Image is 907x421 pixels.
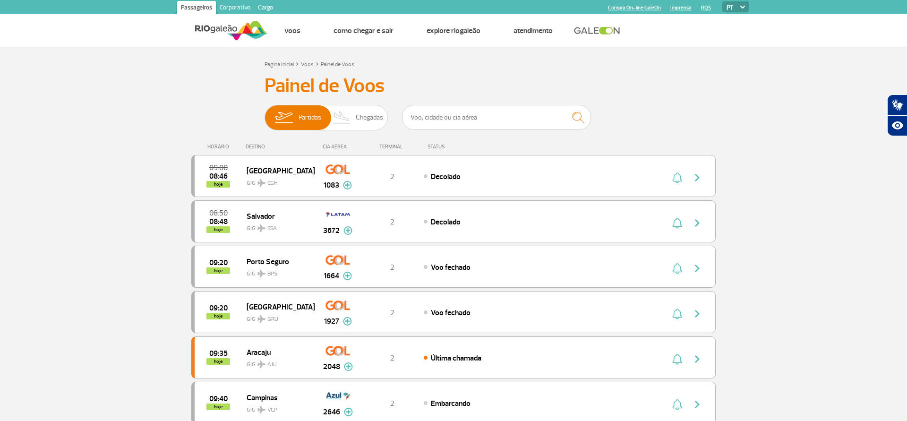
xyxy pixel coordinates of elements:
span: Campinas [247,391,307,404]
a: Compra On-line GaleOn [608,5,661,11]
span: 2 [390,353,394,363]
span: GRU [267,315,278,324]
img: sino-painel-voo.svg [672,308,682,319]
img: seta-direita-painel-voo.svg [692,308,703,319]
a: RQS [701,5,711,11]
span: 2 [390,263,394,272]
span: AJU [267,361,277,369]
span: 2 [390,308,394,318]
div: CIA AÉREA [314,144,361,150]
a: Página Inicial [265,61,294,68]
span: hoje [206,226,230,233]
span: Partidas [299,105,321,130]
a: Passageiros [177,1,216,16]
input: Voo, cidade ou cia aérea [402,105,591,130]
a: Cargo [254,1,277,16]
img: mais-info-painel-voo.svg [343,317,352,326]
a: Como chegar e sair [334,26,394,35]
img: destiny_airplane.svg [257,224,265,232]
span: Voo fechado [431,263,471,272]
span: Aracaju [247,346,307,358]
a: > [316,58,319,69]
img: destiny_airplane.svg [257,270,265,277]
span: 1664 [324,270,339,282]
span: [GEOGRAPHIC_DATA] [247,301,307,313]
a: > [296,58,299,69]
img: sino-painel-voo.svg [672,172,682,183]
span: Salvador [247,210,307,222]
img: mais-info-painel-voo.svg [343,272,352,280]
a: Imprensa [670,5,692,11]
span: 2025-08-27 08:48:03 [209,218,228,225]
span: hoje [206,358,230,365]
img: seta-direita-painel-voo.svg [692,172,703,183]
span: Última chamada [431,353,481,363]
span: GIG [247,310,307,324]
span: 2 [390,399,394,408]
span: [GEOGRAPHIC_DATA] [247,164,307,177]
span: 2646 [323,406,340,418]
span: hoje [206,404,230,410]
span: 2048 [323,361,340,372]
img: seta-direita-painel-voo.svg [692,399,703,410]
span: 2025-08-27 09:35:00 [209,350,228,357]
img: sino-painel-voo.svg [672,217,682,229]
span: Porto Seguro [247,255,307,267]
span: BPS [267,270,277,278]
button: Abrir recursos assistivos. [887,115,907,136]
img: seta-direita-painel-voo.svg [692,353,703,365]
span: 2025-08-27 08:46:32 [209,173,228,180]
a: Voos [301,61,314,68]
div: HORÁRIO [194,144,246,150]
span: GIG [247,219,307,233]
span: GIG [247,355,307,369]
span: Decolado [431,172,461,181]
span: SSA [267,224,277,233]
img: destiny_airplane.svg [257,179,265,187]
img: mais-info-painel-voo.svg [344,408,353,416]
span: GIG [247,174,307,188]
a: Explore RIOgaleão [427,26,480,35]
span: 2 [390,172,394,181]
img: mais-info-painel-voo.svg [343,226,352,235]
span: 2025-08-27 08:50:00 [209,210,228,216]
img: sino-painel-voo.svg [672,263,682,274]
button: Abrir tradutor de língua de sinais. [887,95,907,115]
span: 2025-08-27 09:20:00 [209,259,228,266]
span: 2025-08-27 09:20:00 [209,305,228,311]
img: seta-direita-painel-voo.svg [692,263,703,274]
div: DESTINO [246,144,315,150]
span: 2025-08-27 09:40:00 [209,395,228,402]
img: slider-embarque [269,105,299,130]
span: GIG [247,401,307,414]
a: Voos [284,26,300,35]
span: hoje [206,313,230,319]
span: Decolado [431,217,461,227]
span: VCP [267,406,277,414]
a: Atendimento [513,26,553,35]
div: Plugin de acessibilidade da Hand Talk. [887,95,907,136]
img: slider-desembarque [328,105,356,130]
img: mais-info-painel-voo.svg [343,181,352,189]
span: 2025-08-27 09:00:00 [209,164,228,171]
span: CGH [267,179,278,188]
span: GIG [247,265,307,278]
img: seta-direita-painel-voo.svg [692,217,703,229]
img: sino-painel-voo.svg [672,353,682,365]
img: destiny_airplane.svg [257,315,265,323]
span: Voo fechado [431,308,471,318]
h3: Painel de Voos [265,74,642,98]
span: hoje [206,181,230,188]
span: 1083 [324,180,339,191]
img: sino-painel-voo.svg [672,399,682,410]
img: mais-info-painel-voo.svg [344,362,353,371]
span: Embarcando [431,399,471,408]
span: Chegadas [356,105,383,130]
a: Corporativo [216,1,254,16]
span: 1927 [324,316,339,327]
span: 3672 [323,225,340,236]
span: hoje [206,267,230,274]
img: destiny_airplane.svg [257,361,265,368]
div: STATUS [423,144,500,150]
img: destiny_airplane.svg [257,406,265,413]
